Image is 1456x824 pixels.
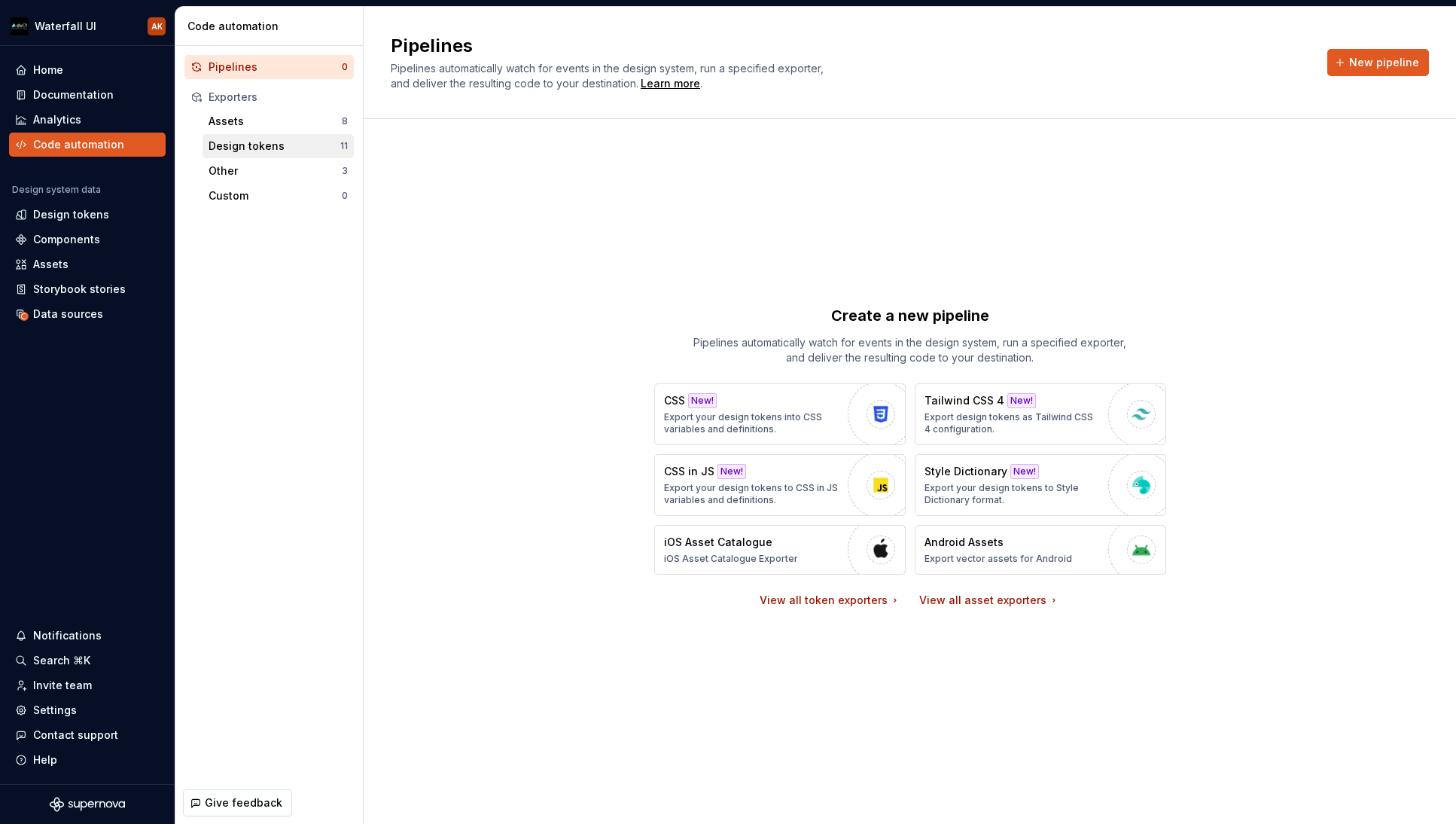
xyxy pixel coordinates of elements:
a: Learn more [641,76,700,91]
a: Assets [9,252,166,276]
div: Data sources [33,307,103,322]
div: New! [688,393,717,408]
a: Analytics [9,108,166,132]
button: Help [9,748,166,772]
div: Code automation [33,137,124,152]
button: Custom0 [203,184,354,208]
button: iOS Asset CatalogueiOS Asset Catalogue Exporter [654,525,906,575]
a: Storybook stories [9,277,166,301]
div: New! [1007,393,1036,408]
a: View all token exporters [760,593,901,608]
p: CSS in JS [664,464,714,479]
button: CSSNew!Export your design tokens into CSS variables and definitions. [654,383,906,445]
div: New! [717,464,746,479]
a: Settings [9,698,166,722]
div: Home [33,63,63,78]
p: Export vector assets for Android [924,553,1072,565]
div: Assets [209,114,342,129]
button: Assets8 [203,109,354,133]
p: Pipelines automatically watch for events in the design system, run a specified exporter, and deli... [684,335,1136,365]
span: New pipeline [1349,55,1419,70]
div: Settings [33,703,77,718]
p: Android Assets [924,535,1004,550]
button: Contact support [9,723,166,747]
div: Help [33,752,57,768]
a: Code automation [9,133,166,157]
button: Waterfall UIAK [3,10,172,42]
div: Invite team [33,678,92,693]
div: 3 [342,165,348,177]
p: CSS [664,393,685,408]
div: Assets [33,257,69,272]
svg: Supernova Logo [50,797,125,812]
p: Export your design tokens to CSS in JS variables and definitions. [664,482,840,506]
span: . [638,78,702,90]
div: Design system data [12,184,101,196]
a: Documentation [9,83,166,107]
div: Contact support [33,728,118,743]
span: Pipelines automatically watch for events in the design system, run a specified exporter, and deli... [391,62,827,90]
div: 8 [342,115,348,127]
a: View all asset exporters [919,593,1060,608]
div: Pipelines [209,60,342,75]
button: New pipeline [1327,49,1429,76]
button: Design tokens11 [203,134,354,158]
a: Components [9,227,166,252]
button: Style DictionaryNew!Export your design tokens to Style Dictionary format. [915,454,1166,516]
div: Code automation [187,19,357,34]
p: iOS Asset Catalogue Exporter [664,553,798,565]
h2: Pipelines [391,34,1309,58]
p: iOS Asset Catalogue [664,535,772,550]
span: Give feedback [205,795,282,810]
div: Design tokens [33,207,109,222]
p: Tailwind CSS 4 [924,393,1004,408]
div: Exporters [209,90,348,105]
div: Search ⌘K [33,653,90,668]
button: CSS in JSNew!Export your design tokens to CSS in JS variables and definitions. [654,454,906,516]
button: Give feedback [183,789,292,816]
div: Custom [209,188,342,203]
button: Tailwind CSS 4New!Export design tokens as Tailwind CSS 4 configuration. [915,383,1166,445]
p: Create a new pipeline [831,305,989,326]
div: Waterfall UI [35,19,96,34]
p: Style Dictionary [924,464,1007,479]
p: Export your design tokens to Style Dictionary format. [924,482,1101,506]
div: 0 [342,61,348,73]
img: 7a0241b0-c510-47ef-86be-6cc2f0d29437.png [11,17,29,35]
a: Home [9,58,166,82]
button: Other3 [203,159,354,183]
button: Notifications [9,624,166,648]
div: Documentation [33,87,114,102]
div: 0 [342,190,348,202]
button: Android AssetsExport vector assets for Android [915,525,1166,575]
p: Export design tokens as Tailwind CSS 4 configuration. [924,411,1101,435]
div: Storybook stories [33,282,126,297]
button: Search ⌘K [9,649,166,673]
a: Invite team [9,673,166,697]
div: Notifications [33,628,102,643]
button: Pipelines0 [184,55,354,79]
div: 11 [340,140,348,152]
a: Data sources [9,302,166,326]
div: Analytics [33,112,81,127]
p: Export your design tokens into CSS variables and definitions. [664,411,840,435]
div: New! [1010,464,1039,479]
a: Design tokens [9,203,166,227]
div: Components [33,232,100,247]
div: Design tokens [209,139,340,154]
div: AK [151,20,163,32]
div: Other [209,163,342,179]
